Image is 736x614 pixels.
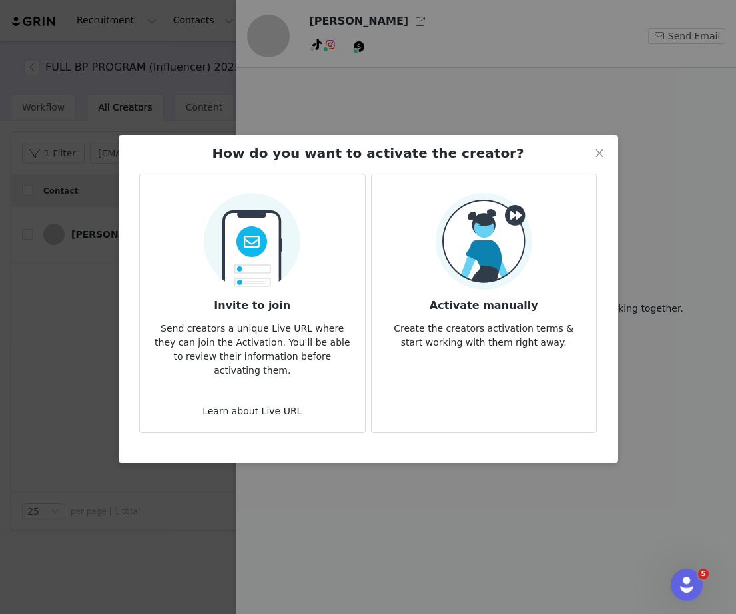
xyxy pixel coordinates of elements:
h3: Invite to join [151,290,354,314]
iframe: Intercom live chat [671,569,703,601]
p: Create the creators activation terms & start working with them right away. [382,314,585,350]
h2: How do you want to activate the creator? [212,143,524,163]
span: 5 [698,569,709,579]
i: icon: close [594,148,605,158]
a: Learn about Live URL [202,406,302,416]
button: Close [581,135,618,172]
h3: Activate manually [382,290,585,314]
img: Manual [436,193,532,290]
p: Send creators a unique Live URL where they can join the Activation. You'll be able to review thei... [151,314,354,378]
img: Send Email [204,185,300,290]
